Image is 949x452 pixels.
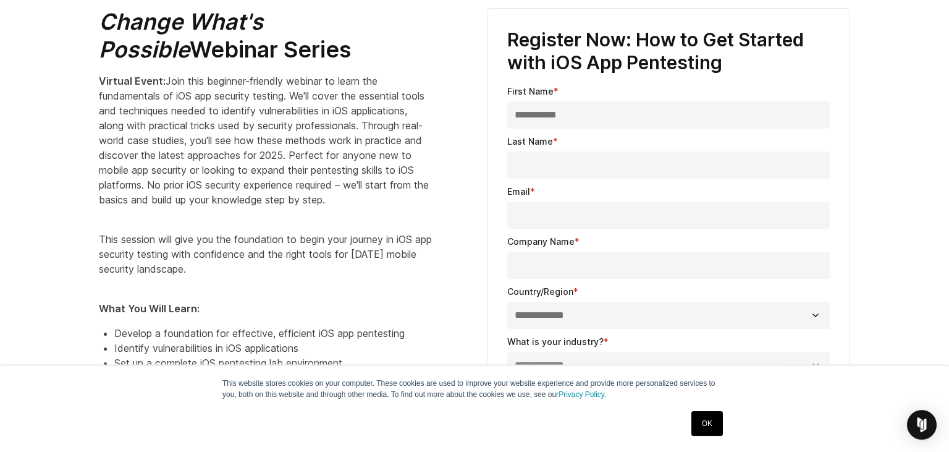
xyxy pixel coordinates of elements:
[507,286,573,297] span: Country/Region
[507,28,830,75] h3: Register Now: How to Get Started with iOS App Pentesting
[99,233,432,275] span: This session will give you the foundation to begin your journey in iOS app security testing with ...
[114,356,432,370] li: Set up a complete iOS pentesting lab environment
[507,236,575,247] span: Company Name
[559,390,606,399] a: Privacy Policy.
[907,410,937,440] div: Open Intercom Messenger
[222,378,727,400] p: This website stores cookies on your computer. These cookies are used to improve your website expe...
[99,8,263,63] em: Change What's Possible
[99,302,200,315] strong: What You Will Learn:
[114,326,432,341] li: Develop a foundation for effective, efficient iOS app pentesting
[99,8,432,64] h2: Webinar Series
[99,75,429,206] span: Join this beginner-friendly webinar to learn the fundamentals of iOS app security testing. We'll ...
[507,86,554,96] span: First Name
[507,136,553,147] span: Last Name
[507,336,604,347] span: What is your industry?
[507,186,530,197] span: Email
[99,75,166,87] strong: Virtual Event:
[114,341,432,356] li: Identify vulnerabilities in iOS applications
[691,411,723,436] a: OK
